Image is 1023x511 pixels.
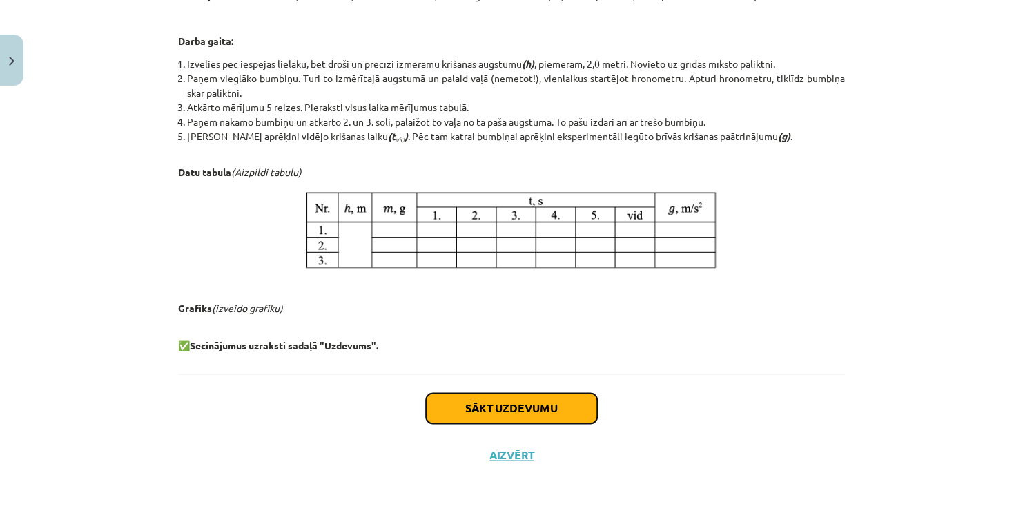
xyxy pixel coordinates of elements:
[187,57,845,71] li: Izvēlies pēc iespējas lielāku, bet droši un precīzi izmērāmu krišanas augstumu , piemēram, 2,0 me...
[187,100,845,115] li: Atkārto mērījumu 5 reizes. Pieraksti visus laika mērījumus tabulā.
[178,302,212,314] strong: Grafiks
[388,130,408,142] strong: (t )
[178,35,233,47] strong: Darba gaita:
[187,129,845,144] li: [PERSON_NAME] aprēķini vidējo krišanas laiku . Pēc tam katrai bumbiņai aprēķini eksperimentāli ie...
[426,393,597,423] button: Sākt uzdevumu
[187,115,845,129] li: Paņem nākamo bumbiņu un atkārto 2. un 3. soli, palaižot to vaļā no tā paša augstuma. To pašu izda...
[485,448,538,462] button: Aizvērt
[9,57,14,66] img: icon-close-lesson-0947bae3869378f0d4975bcd49f059093ad1ed9edebbc8119c70593378902aed.svg
[778,130,790,142] strong: (g)
[178,338,845,353] p: ✅
[231,166,302,178] em: (Aizpildi tabulu)
[396,134,405,144] sub: vid
[178,166,231,178] strong: Datu tabula
[187,71,845,100] li: Paņem vieglāko bumbiņu. Turi to izmērītajā augstumā un palaid vaļā (nemetot!), vienlaikus startēj...
[212,302,283,314] em: (izveido grafiku)
[190,339,378,351] b: Secinājumus uzraksti sadaļā "Uzdevums".
[522,57,534,70] strong: (h)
